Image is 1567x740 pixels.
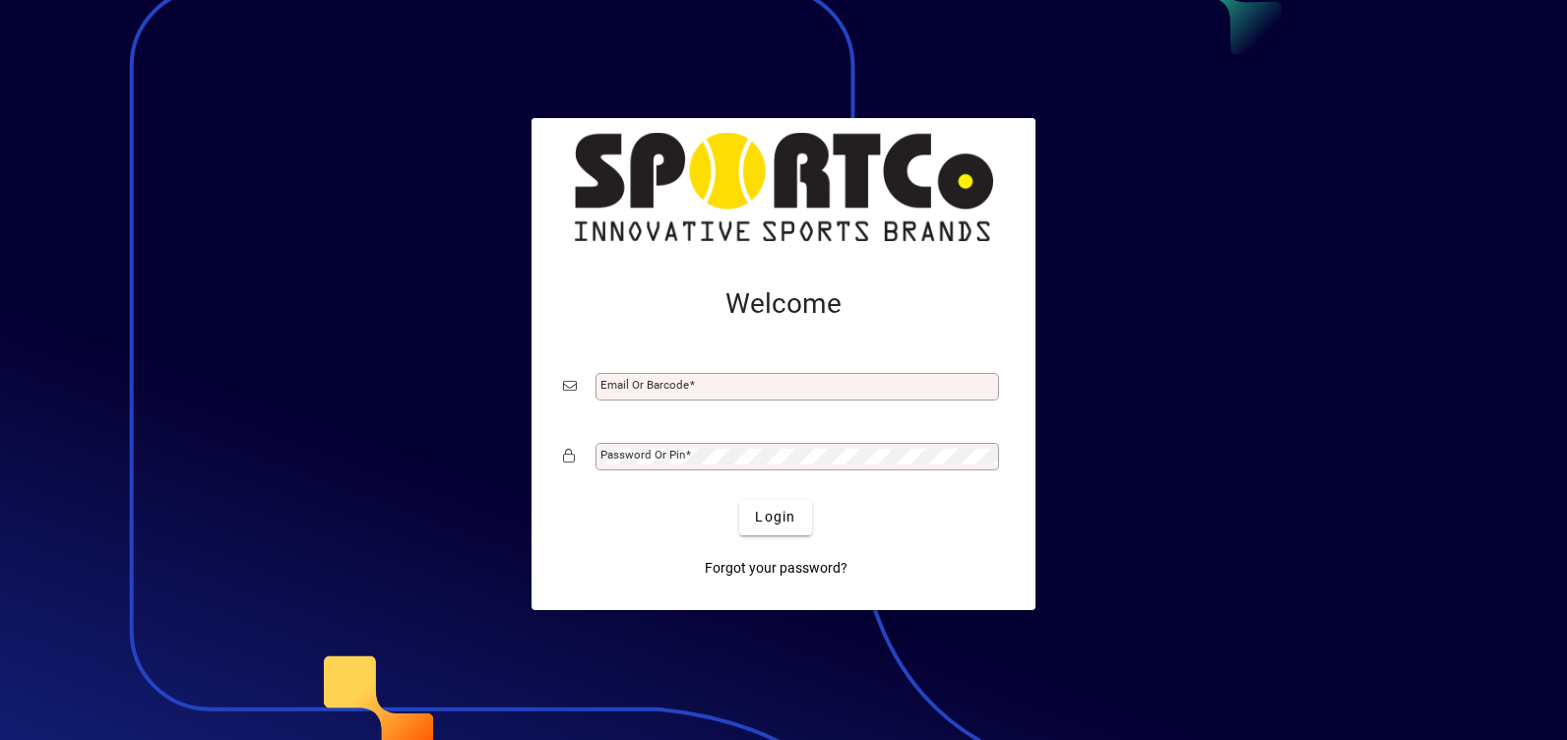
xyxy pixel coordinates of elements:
mat-label: Email or Barcode [600,378,689,392]
span: Login [755,507,795,527]
button: Login [739,500,811,535]
mat-label: Password or Pin [600,448,685,462]
a: Forgot your password? [697,551,855,586]
span: Forgot your password? [705,558,847,579]
h2: Welcome [563,287,1004,321]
